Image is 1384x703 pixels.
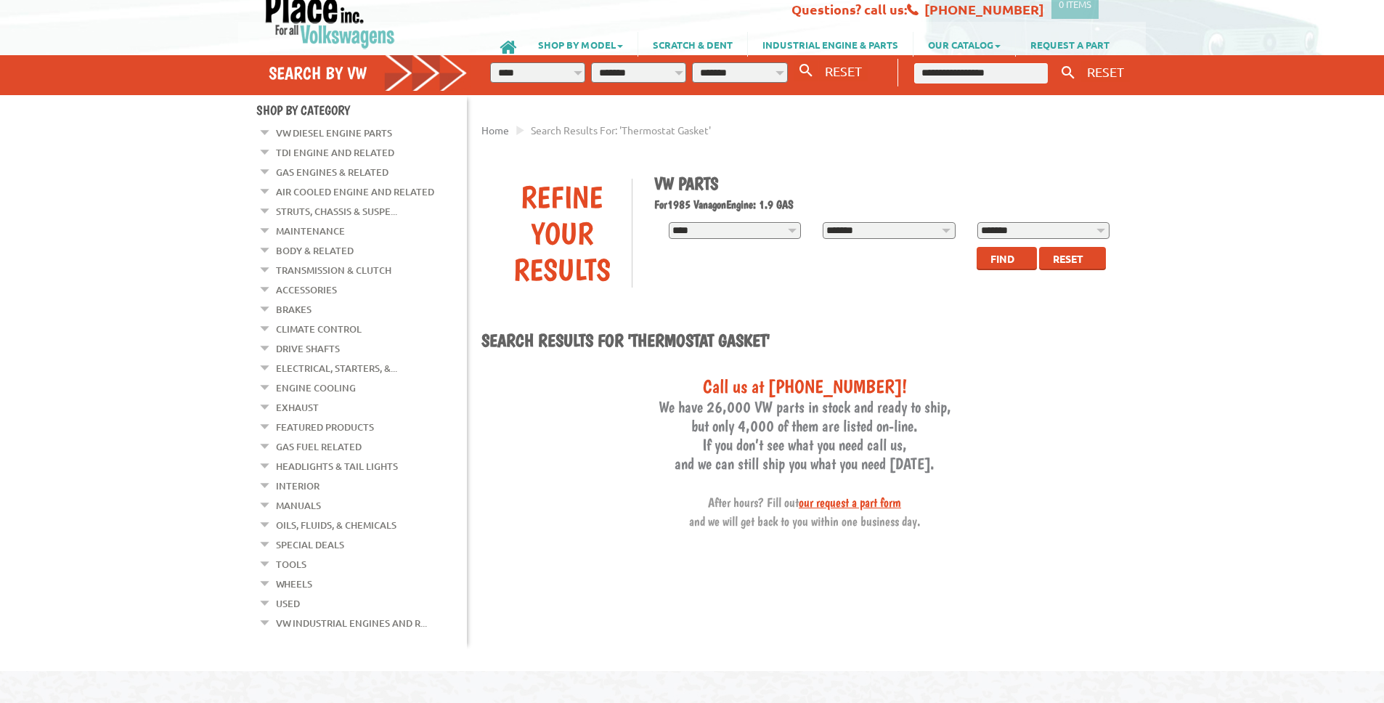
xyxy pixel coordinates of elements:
[276,143,394,162] a: TDI Engine and Related
[1016,32,1124,57] a: REQUEST A PART
[276,163,388,182] a: Gas Engines & Related
[276,418,374,436] a: Featured Products
[524,32,638,57] a: SHOP BY MODEL
[1087,64,1124,79] span: RESET
[1081,61,1130,82] button: RESET
[481,330,1128,353] h1: Search results for 'Thermostat Gasket'
[748,32,913,57] a: INDUSTRIAL ENGINE & PARTS
[276,359,397,378] a: Electrical, Starters, &...
[276,496,321,515] a: Manuals
[1053,252,1083,265] span: Reset
[276,614,427,633] a: VW Industrial Engines and R...
[276,574,312,593] a: Wheels
[819,60,868,81] button: RESET
[654,198,1118,211] h2: 1985 Vanagon
[276,594,300,613] a: Used
[492,179,632,288] div: Refine Your Results
[654,198,667,211] span: For
[799,495,901,510] a: our request a part form
[276,241,354,260] a: Body & Related
[531,123,711,137] span: Search results for: 'Thermostat Gasket'
[638,32,747,57] a: SCRATCH & DENT
[269,62,468,84] h4: Search by VW
[276,300,312,319] a: Brakes
[990,252,1014,265] span: Find
[481,123,509,137] a: Home
[481,375,1128,529] h3: We have 26,000 VW parts in stock and ready to ship, but only 4,000 of them are listed on-line. If...
[276,457,398,476] a: Headlights & Tail Lights
[276,476,319,495] a: Interior
[276,339,340,358] a: Drive Shafts
[276,378,356,397] a: Engine Cooling
[913,32,1015,57] a: OUR CATALOG
[689,495,921,529] span: After hours? Fill out and we will get back to you within one business day.
[794,60,818,81] button: Search By VW...
[977,247,1037,270] button: Find
[276,555,306,574] a: Tools
[276,123,392,142] a: VW Diesel Engine Parts
[726,198,794,211] span: Engine: 1.9 GAS
[276,535,344,554] a: Special Deals
[276,182,434,201] a: Air Cooled Engine and Related
[276,398,319,417] a: Exhaust
[276,261,391,280] a: Transmission & Clutch
[276,222,345,240] a: Maintenance
[276,437,362,456] a: Gas Fuel Related
[276,280,337,299] a: Accessories
[276,516,396,535] a: Oils, Fluids, & Chemicals
[276,202,397,221] a: Struts, Chassis & Suspe...
[703,375,907,397] span: Call us at [PHONE_NUMBER]!
[276,320,362,338] a: Climate Control
[1039,247,1106,270] button: Reset
[825,63,862,78] span: RESET
[256,102,467,118] h4: Shop By Category
[654,173,1118,194] h1: VW Parts
[1057,61,1079,85] button: Keyword Search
